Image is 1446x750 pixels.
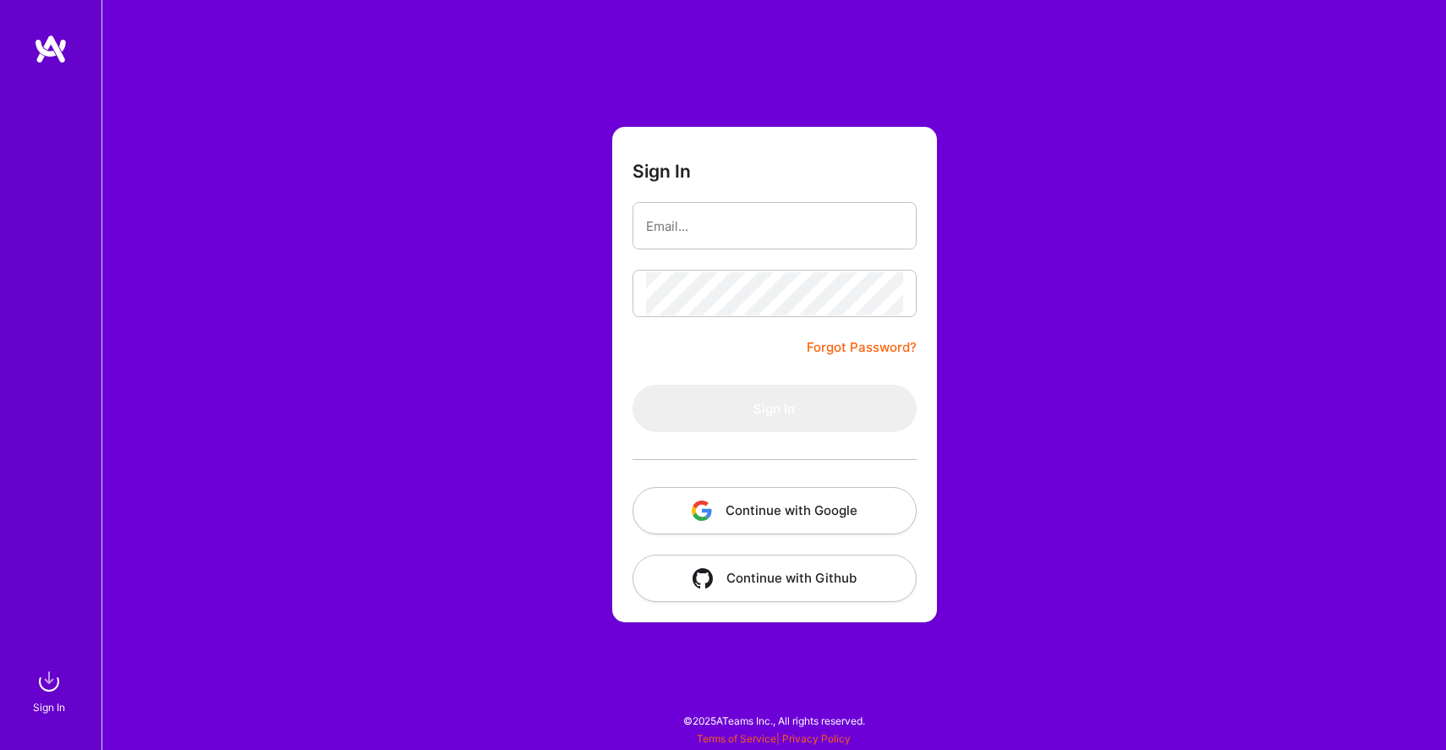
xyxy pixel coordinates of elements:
[807,337,917,358] a: Forgot Password?
[633,161,691,182] h3: Sign In
[633,487,917,534] button: Continue with Google
[633,385,917,432] button: Sign In
[697,732,776,745] a: Terms of Service
[33,698,65,716] div: Sign In
[633,555,917,602] button: Continue with Github
[646,205,903,248] input: Email...
[697,732,851,745] span: |
[693,568,713,589] img: icon
[782,732,851,745] a: Privacy Policy
[34,34,68,64] img: logo
[101,699,1446,742] div: © 2025 ATeams Inc., All rights reserved.
[32,665,66,698] img: sign in
[36,665,66,716] a: sign inSign In
[692,501,712,521] img: icon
